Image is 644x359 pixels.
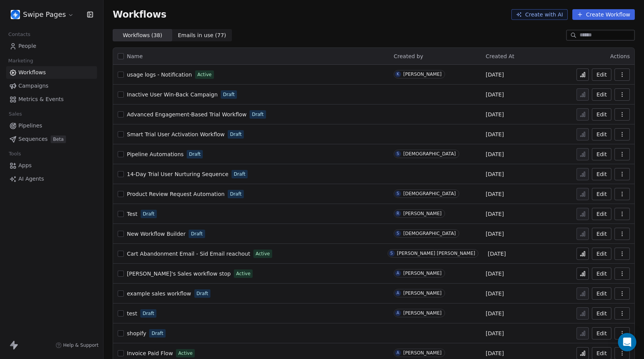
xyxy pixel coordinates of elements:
span: usage logs - Notification [127,72,192,78]
span: Active [178,350,192,357]
a: Apps [6,159,97,172]
div: [PERSON_NAME] [403,72,442,77]
span: Help & Support [63,342,99,348]
span: Actions [610,53,630,59]
span: Swipe Pages [23,10,66,20]
button: Edit [592,108,611,121]
span: [DATE] [486,170,504,178]
a: Edit [592,69,611,81]
span: [PERSON_NAME]'s Sales workflow stop [127,271,231,277]
a: Metrics & Events [6,93,97,106]
div: Open Intercom Messenger [618,333,636,351]
span: Contacts [5,29,34,40]
a: Campaigns [6,80,97,92]
span: Test [127,211,138,217]
span: Active [256,250,270,257]
div: S [397,151,399,157]
span: [DATE] [486,230,504,238]
span: Pipeline Automations [127,151,184,157]
span: Draft [189,151,200,158]
img: user_01J93QE9VH11XXZQZDP4TWZEES.jpg [11,10,20,19]
a: Cart Abandonment Email - Sid Email reachout [127,250,250,258]
span: Apps [18,162,32,170]
a: Edit [592,248,611,260]
a: Help & Support [56,342,99,348]
div: [PERSON_NAME] [403,350,442,356]
span: [DATE] [486,131,504,138]
a: Advanced Engagement-Based Trial Workflow [127,111,246,118]
span: Draft [234,171,245,178]
span: test [127,310,137,317]
button: Swipe Pages [9,8,76,21]
a: Workflows [6,66,97,79]
span: Emails in use ( 77 ) [178,31,226,39]
span: Draft [143,211,154,217]
span: [DATE] [486,190,504,198]
a: usage logs - Notification [127,71,192,78]
span: [DATE] [486,71,504,78]
div: R [397,211,399,217]
span: [DATE] [486,290,504,297]
a: Edit [592,148,611,160]
span: Created by [394,53,423,59]
span: [DATE] [488,250,506,258]
span: Draft [197,290,208,297]
span: Cart Abandonment Email - Sid Email reachout [127,251,250,257]
span: example sales workflow [127,290,191,297]
a: Invoice Paid Flow [127,349,173,357]
span: Draft [191,230,202,237]
a: Edit [592,327,611,339]
span: Draft [223,91,235,98]
button: Edit [592,168,611,180]
a: SequencesBeta [6,133,97,145]
span: Draft [151,330,163,337]
a: Smart Trial User Activation Workflow [127,131,225,138]
a: shopify [127,330,146,337]
div: S [390,250,393,256]
span: Campaigns [18,82,48,90]
span: Invoice Paid Flow [127,350,173,356]
button: Edit [592,128,611,140]
a: test [127,310,137,317]
a: Edit [592,88,611,101]
span: [DATE] [486,111,504,118]
div: [PERSON_NAME] [403,271,442,276]
button: Edit [592,268,611,280]
span: [DATE] [486,210,504,218]
span: [DATE] [486,270,504,277]
div: [DEMOGRAPHIC_DATA] [403,151,456,157]
button: Edit [592,287,611,300]
button: Create with AI [511,9,568,20]
span: People [18,42,36,50]
span: Beta [51,135,66,143]
span: Draft [252,111,263,118]
a: [PERSON_NAME]'s Sales workflow stop [127,270,231,277]
span: shopify [127,330,146,336]
span: Pipelines [18,122,42,130]
div: [DEMOGRAPHIC_DATA] [403,231,456,236]
span: Metrics & Events [18,95,64,103]
button: Create Workflow [572,9,635,20]
span: [DATE] [486,91,504,98]
a: Product Review Request Automation [127,190,225,198]
span: [DATE] [486,310,504,317]
span: [DATE] [486,349,504,357]
span: Marketing [5,55,36,67]
span: AI Agents [18,175,44,183]
span: Workflows [18,69,46,77]
span: Sales [5,108,25,120]
div: S [397,191,399,197]
div: S [397,230,399,237]
div: [PERSON_NAME] [403,290,442,296]
button: Edit [592,208,611,220]
div: [PERSON_NAME] [403,211,442,216]
span: Created At [486,53,514,59]
span: New Workflow Builder [127,231,186,237]
span: Workflows [113,9,166,20]
a: 14-Day Trial User Nurturing Sequence [127,170,228,178]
